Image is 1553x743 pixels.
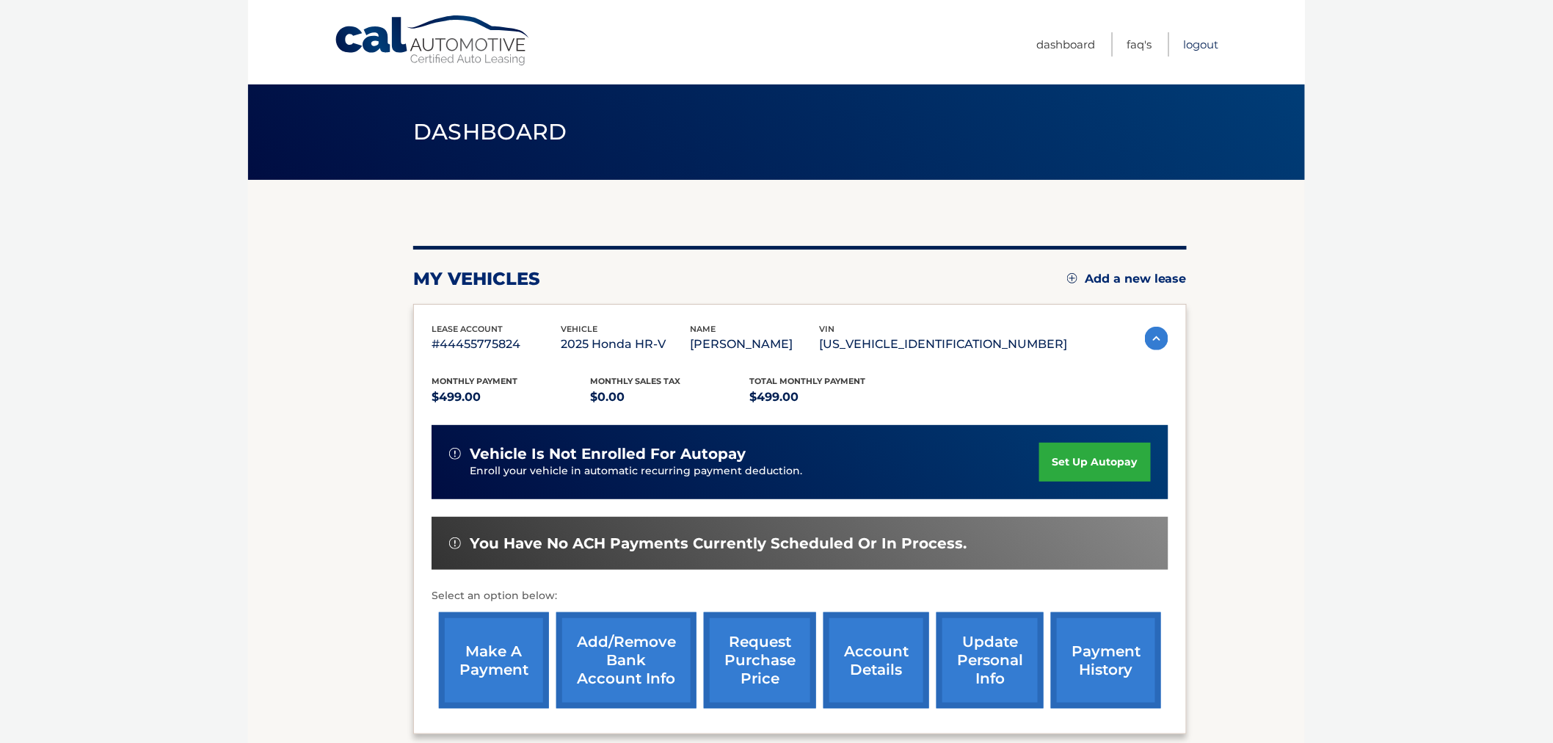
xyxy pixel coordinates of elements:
p: Enroll your vehicle in automatic recurring payment deduction. [470,463,1039,479]
p: 2025 Honda HR-V [561,334,690,355]
a: Dashboard [1037,32,1096,57]
img: alert-white.svg [449,537,461,549]
a: account details [823,612,929,708]
h2: my vehicles [413,268,540,290]
a: FAQ's [1127,32,1152,57]
p: Select an option below: [432,587,1168,605]
span: vin [819,324,834,334]
a: payment history [1051,612,1161,708]
span: vehicle is not enrolled for autopay [470,445,746,463]
span: You have no ACH payments currently scheduled or in process. [470,534,967,553]
span: lease account [432,324,503,334]
p: #44455775824 [432,334,561,355]
p: $499.00 [432,387,591,407]
a: Add a new lease [1067,272,1187,286]
span: Monthly sales Tax [591,376,681,386]
p: [US_VEHICLE_IDENTIFICATION_NUMBER] [819,334,1067,355]
p: [PERSON_NAME] [690,334,819,355]
img: accordion-active.svg [1145,327,1168,350]
img: add.svg [1067,273,1077,283]
a: Cal Automotive [334,15,532,67]
img: alert-white.svg [449,448,461,460]
span: vehicle [561,324,597,334]
a: Add/Remove bank account info [556,612,697,708]
p: $499.00 [749,387,909,407]
a: update personal info [936,612,1044,708]
a: make a payment [439,612,549,708]
a: request purchase price [704,612,816,708]
span: Monthly Payment [432,376,517,386]
span: Dashboard [413,118,567,145]
span: Total Monthly Payment [749,376,865,386]
span: name [690,324,716,334]
a: set up autopay [1039,443,1151,482]
p: $0.00 [591,387,750,407]
a: Logout [1184,32,1219,57]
